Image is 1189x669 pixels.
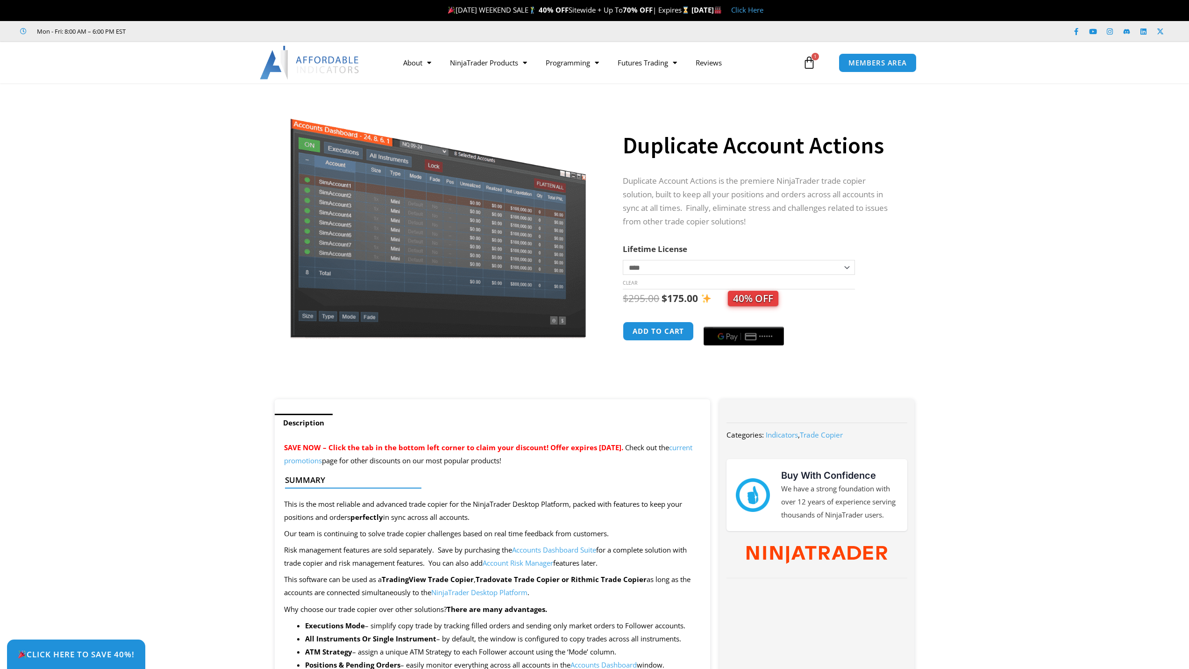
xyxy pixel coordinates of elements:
img: NinjaTrader Wordmark color RGB | Affordable Indicators – NinjaTrader [747,546,887,564]
a: Click Here [731,5,763,14]
strong: Executions Mode [305,621,365,630]
h3: Buy With Confidence [781,468,898,482]
a: Futures Trading [608,52,686,73]
img: 🎉 [18,650,26,658]
img: Screenshot 2024-08-26 15414455555 [288,100,588,338]
a: Accounts Dashboard Suite [512,545,596,554]
img: 🏭 [714,7,721,14]
p: Risk management features are sold separately. Save by purchasing the for a complete solution with... [284,544,701,570]
iframe: PayPal Message 1 [623,353,896,361]
a: Indicators [766,430,798,439]
p: Check out the page for other discounts on our most popular products! [284,441,701,468]
iframe: Secure express checkout frame [702,320,786,321]
span: SAVE NOW – Click the tab in the bottom left corner to claim your discount! Offer expires [DATE]. [284,443,623,452]
text: •••••• [759,333,773,340]
img: 🏌️‍♂️ [529,7,536,14]
strong: [DATE] [691,5,722,14]
img: ✨ [701,294,711,303]
strong: 40% OFF [539,5,569,14]
strong: TradingView Trade Copier [382,575,474,584]
span: , [766,430,843,439]
img: 🎉 [448,7,455,14]
span: Click Here to save 40%! [18,650,135,658]
a: 🎉Click Here to save 40%! [7,640,145,669]
a: NinjaTrader Products [441,52,536,73]
a: Clear options [623,280,637,286]
img: LogoAI | Affordable Indicators – NinjaTrader [260,46,360,79]
span: MEMBERS AREA [848,59,907,66]
strong: perfectly [350,512,383,522]
span: $ [662,292,667,305]
p: This software can be used as a , as long as the accounts are connected simultaneously to the . [284,573,701,599]
span: [DATE] WEEKEND SALE Sitewide + Up To | Expires [446,5,691,14]
p: This is the most reliable and advanced trade copier for the NinjaTrader Desktop Platform, packed ... [284,498,701,524]
bdi: 175.00 [662,292,698,305]
span: 1 [812,53,819,60]
span: Categories: [726,430,764,439]
h4: Summary [285,475,693,485]
img: mark thumbs good 43913 | Affordable Indicators – NinjaTrader [736,478,769,512]
a: Reviews [686,52,731,73]
li: – simplify copy trade by tracking filled orders and sending only market orders to Follower accounts. [305,619,701,633]
label: Lifetime License [623,244,687,254]
a: MEMBERS AREA [839,53,917,72]
button: Buy with GPay [704,327,784,345]
a: Programming [536,52,608,73]
a: 1 [789,49,830,76]
p: Why choose our trade copier over other solutions? [284,603,701,616]
span: $ [623,292,628,305]
img: ⌛ [682,7,689,14]
a: About [394,52,441,73]
p: Our team is continuing to solve trade copier challenges based on real time feedback from customers. [284,527,701,540]
strong: There are many advantages. [447,604,547,614]
strong: Tradovate Trade Copier or Rithmic Trade Copier [476,575,647,584]
button: Add to cart [623,322,694,341]
span: 40% OFF [728,291,778,306]
a: NinjaTrader Desktop Platform [431,588,527,597]
a: Account Risk Manager [483,558,553,568]
strong: All Instruments Or Single Instrument [305,634,436,643]
nav: Menu [394,52,800,73]
a: Description [275,414,333,432]
strong: 70% OFF [623,5,653,14]
p: We have a strong foundation with over 12 years of experience serving thousands of NinjaTrader users. [781,482,898,522]
li: – by default, the window is configured to copy trades across all instruments. [305,633,701,646]
span: Mon - Fri: 8:00 AM – 6:00 PM EST [35,26,126,37]
bdi: 295.00 [623,292,659,305]
h1: Duplicate Account Actions [623,129,896,162]
iframe: Customer reviews powered by Trustpilot [139,27,279,36]
p: Duplicate Account Actions is the premiere NinjaTrader trade copier solution, built to keep all yo... [623,174,896,229]
a: Trade Copier [800,430,843,439]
